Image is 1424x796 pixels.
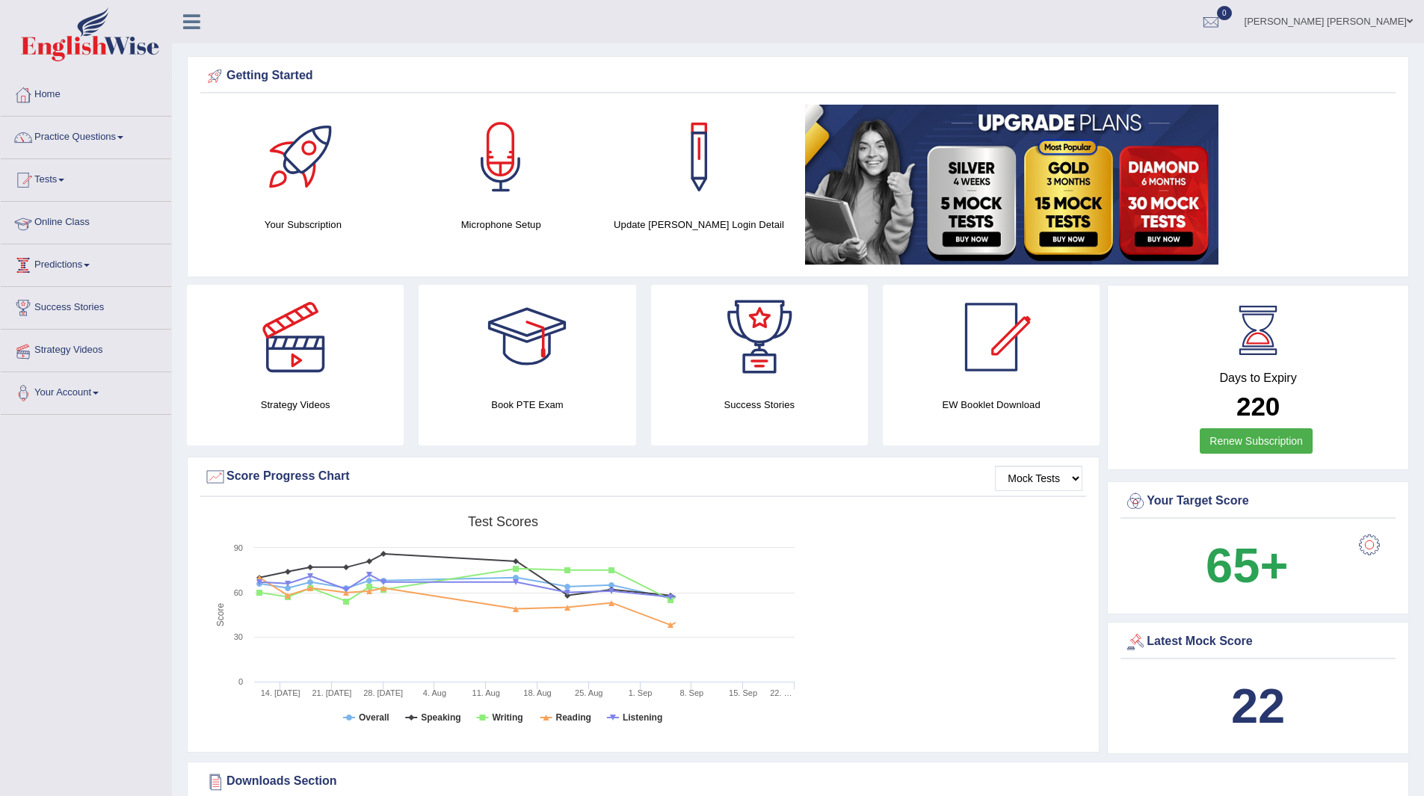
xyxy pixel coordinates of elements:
tspan: 11. Aug [472,688,500,697]
text: 30 [234,632,243,641]
h4: Success Stories [651,397,868,413]
tspan: Overall [359,712,389,723]
tspan: Writing [492,712,523,723]
text: 60 [234,588,243,597]
h4: Book PTE Exam [419,397,635,413]
tspan: 8. Sep [679,688,703,697]
tspan: 18. Aug [523,688,551,697]
h4: EW Booklet Download [883,397,1100,413]
a: Home [1,74,171,111]
h4: Strategy Videos [187,397,404,413]
div: Your Target Score [1124,490,1392,513]
tspan: 21. [DATE] [312,688,351,697]
div: Score Progress Chart [204,466,1082,488]
a: Predictions [1,244,171,282]
tspan: Score [215,603,226,627]
b: 22 [1231,679,1285,733]
h4: Microphone Setup [410,217,593,232]
a: Your Account [1,372,171,410]
tspan: 15. Sep [729,688,757,697]
a: Success Stories [1,287,171,324]
tspan: 22. … [770,688,792,697]
a: Renew Subscription [1200,428,1313,454]
b: 220 [1236,392,1280,421]
tspan: 14. [DATE] [261,688,300,697]
b: 65+ [1206,538,1288,593]
tspan: 25. Aug [575,688,602,697]
tspan: Listening [623,712,662,723]
h4: Days to Expiry [1124,371,1392,385]
text: 0 [238,677,243,686]
h4: Update [PERSON_NAME] Login Detail [608,217,791,232]
tspan: Test scores [468,514,538,529]
div: Getting Started [204,65,1392,87]
div: Latest Mock Score [1124,631,1392,653]
a: Practice Questions [1,117,171,154]
tspan: Reading [556,712,591,723]
span: 0 [1217,6,1232,20]
a: Online Class [1,202,171,239]
tspan: 4. Aug [423,688,446,697]
div: Downloads Section [204,771,1392,793]
img: small5.jpg [805,105,1218,265]
h4: Your Subscription [212,217,395,232]
tspan: Speaking [421,712,460,723]
a: Tests [1,159,171,197]
tspan: 1. Sep [629,688,653,697]
text: 90 [234,543,243,552]
a: Strategy Videos [1,330,171,367]
tspan: 28. [DATE] [363,688,403,697]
